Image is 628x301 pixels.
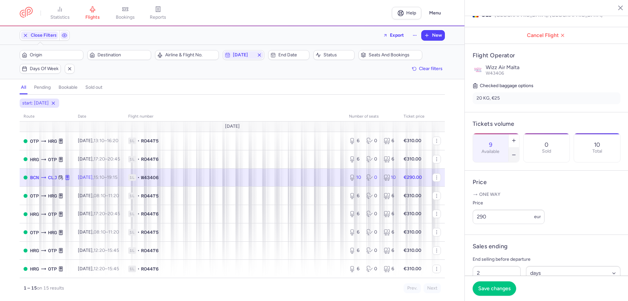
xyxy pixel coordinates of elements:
div: 6 [349,247,361,254]
span: RO4475 [141,138,159,144]
p: Wizz Air Malta [486,65,620,70]
span: Seats and bookings [369,52,420,58]
a: statistics [44,6,76,20]
span: Henri Coanda International, Bucharest, Romania [48,265,57,273]
span: Hurghada, Hurghada, Egypt [30,265,39,273]
p: End selling before departure [473,255,620,263]
time: 16:20 [107,138,118,143]
span: • [137,138,140,144]
span: Destination [97,52,149,58]
input: ## [473,266,521,280]
span: on 15 results [37,285,64,291]
div: 0 [366,193,378,199]
span: 1L [128,174,136,181]
div: 0 [366,229,378,235]
div: 0 [366,156,378,162]
time: 11:20 [108,193,119,198]
span: RO4475 [141,193,159,199]
span: RO4476 [141,211,159,217]
span: Henri Coanda International, Bucharest, Romania [30,229,39,236]
span: 1L [128,193,136,199]
div: 6 [384,193,396,199]
span: Days of week [30,66,59,71]
span: W43406 [486,70,504,76]
span: • [137,247,140,254]
a: flights [76,6,109,20]
span: 1L [128,229,136,235]
span: [DATE], [78,266,119,272]
span: [DATE], [78,229,119,235]
h4: sold out [85,85,102,90]
span: Clear filters [419,66,443,71]
a: Help [392,7,421,19]
h4: Price [473,179,620,186]
th: number of seats [345,112,400,122]
button: Clear filters [410,64,445,74]
span: – [94,175,117,180]
strong: €310.00 [404,138,421,143]
div: 6 [384,229,396,235]
span: End date [278,52,307,58]
span: Henri Coanda International, Bucharest, Romania [48,211,57,218]
button: Export [379,30,408,41]
span: RO4476 [141,266,159,272]
span: [DATE], [78,156,120,162]
span: HRG [48,138,57,145]
p: One way [473,191,620,198]
label: Price [473,199,545,207]
th: route [20,112,74,122]
th: Flight number [124,112,345,122]
strong: €310.00 [404,248,421,253]
div: 6 [384,138,396,144]
span: Save changes [478,286,511,292]
div: 6 [384,211,396,217]
button: Prev. [404,283,421,293]
span: OPEN [24,194,27,198]
span: New [432,33,442,38]
div: 6 [384,247,396,254]
time: 19:15 [107,175,117,180]
div: 6 [349,138,361,144]
span: W43406 [141,174,159,181]
span: [DATE], [78,248,119,253]
span: – [94,229,119,235]
span: Henri Coanda International, Bucharest, Romania [30,192,39,199]
h4: Tickets volume [473,120,620,128]
span: RO4476 [141,156,159,162]
span: [DATE], [78,175,117,180]
span: – [94,156,120,162]
button: Days of week [20,64,61,74]
span: – [94,138,118,143]
button: Menu [425,7,445,19]
span: OPEN [24,176,27,179]
span: Origin [30,52,81,58]
p: 10 [594,141,600,148]
span: Henri Coanda International, Bucharest, Romania [48,247,57,254]
strong: €310.00 [404,193,421,198]
button: Origin [20,50,83,60]
button: End date [268,50,309,60]
button: Destination [87,50,151,60]
span: OTP [30,138,39,145]
div: 0 [366,266,378,272]
span: Hurghada, Hurghada, Egypt [48,229,57,236]
span: Export [390,33,404,38]
h4: Flight Operator [473,52,620,59]
span: 1L [128,156,136,162]
span: Close Filters [31,33,57,38]
button: Status [313,50,355,60]
button: Airline & Flight No. [155,50,219,60]
span: OPEN [24,249,27,253]
span: • [137,174,140,181]
span: • [137,229,140,235]
span: [DATE], [78,193,119,198]
h4: bookable [59,85,78,90]
span: • [137,211,140,217]
p: Sold [542,149,551,154]
span: – [94,248,119,253]
div: 0 [366,211,378,217]
div: 6 [384,156,396,162]
p: 0 [545,141,549,148]
li: 20 KG, €25 [473,92,620,104]
h4: pending [34,85,51,90]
